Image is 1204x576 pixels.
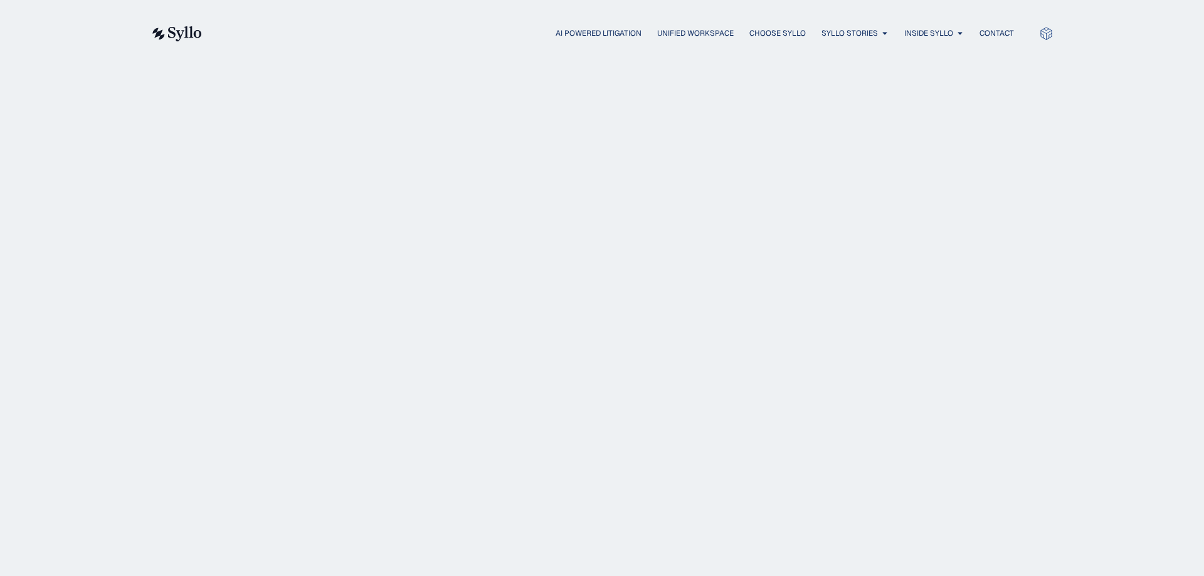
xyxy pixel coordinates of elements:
img: syllo [150,26,202,41]
a: Contact [980,28,1014,39]
a: AI Powered Litigation [556,28,642,39]
a: Syllo Stories [821,28,878,39]
a: Inside Syllo [904,28,953,39]
a: Unified Workspace [657,28,734,39]
div: Menu Toggle [227,28,1014,39]
nav: Menu [227,28,1014,39]
a: Choose Syllo [749,28,806,39]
